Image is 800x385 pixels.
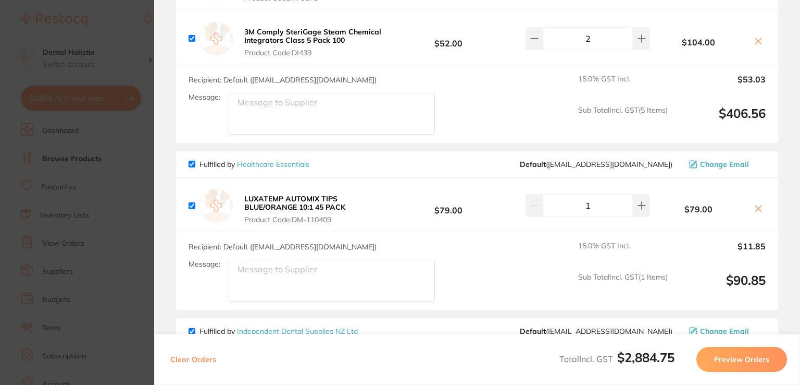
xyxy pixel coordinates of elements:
[167,347,219,372] button: Clear Orders
[189,260,220,269] label: Message:
[199,327,358,335] p: Fulfilled by
[520,327,546,336] b: Default
[578,242,668,264] span: 15.0 % GST Incl.
[237,327,358,336] a: Independent Dental Supplies NZ Ltd
[578,273,668,302] span: Sub Total Incl. GST ( 1 Items)
[676,75,766,98] output: $53.03
[241,27,391,57] button: 3M Comply SteriGage Steam Chemical Integrators Class 5 Pack 100 Product Code:DI439
[391,29,506,49] b: $52.00
[244,215,387,224] span: Product Code: DM-110409
[241,194,391,224] button: LUXATEMP AUTOMIX TIPS BLUE/ORANGE 10:1 45 PACK Product Code:DM-110409
[244,27,381,45] b: 3M Comply SteriGage Steam Chemical Integrators Class 5 Pack 100
[559,354,674,364] span: Total Incl. GST
[199,189,233,222] img: empty.jpg
[650,38,747,47] b: $104.00
[650,204,747,214] b: $79.00
[686,327,766,336] button: Change Email
[244,49,387,57] span: Product Code: DI439
[199,160,309,169] p: Fulfilled by
[617,350,674,365] b: $2,884.75
[578,106,668,135] span: Sub Total Incl. GST ( 5 Items)
[700,160,749,169] span: Change Email
[578,75,668,98] span: 15.0 % GST Incl.
[189,93,220,102] label: Message:
[189,75,377,85] span: Recipient: Default ( [EMAIL_ADDRESS][DOMAIN_NAME] )
[237,160,309,169] a: Healthcare Essentials
[199,22,233,55] img: empty.jpg
[244,194,345,212] b: LUXATEMP AUTOMIX TIPS BLUE/ORANGE 10:1 45 PACK
[520,160,672,169] span: sales@healthcareessentials.nz
[520,327,672,335] span: admin@independentdental.co.nz
[696,347,787,372] button: Preview Orders
[189,242,377,251] span: Recipient: Default ( [EMAIL_ADDRESS][DOMAIN_NAME] )
[700,327,749,335] span: Change Email
[676,106,766,135] output: $406.56
[676,273,766,302] output: $90.85
[686,160,766,169] button: Change Email
[391,196,506,215] b: $79.00
[520,160,546,169] b: Default
[676,242,766,264] output: $11.85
